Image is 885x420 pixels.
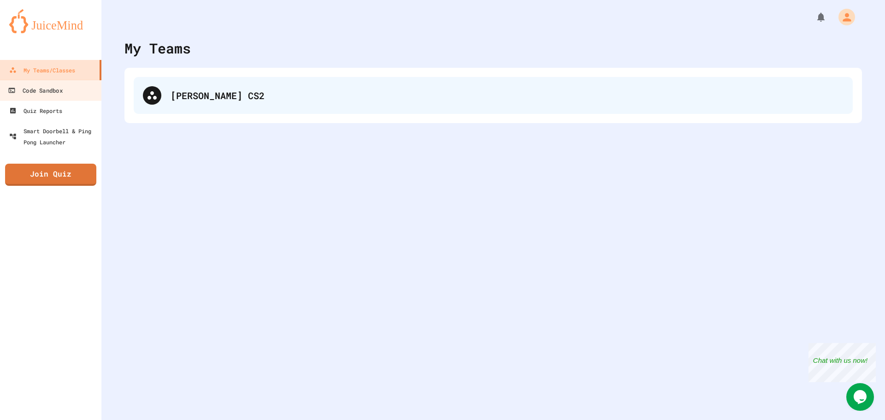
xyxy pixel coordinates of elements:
div: My Account [829,6,857,28]
iframe: chat widget [846,383,876,411]
img: logo-orange.svg [9,9,92,33]
div: My Notifications [798,9,829,25]
div: My Teams/Classes [9,65,75,76]
div: Smart Doorbell & Ping Pong Launcher [9,125,98,148]
a: Join Quiz [5,164,96,186]
div: My Teams [124,38,191,59]
iframe: chat widget [808,343,876,382]
div: [PERSON_NAME] CS2 [171,89,844,102]
div: Code Sandbox [8,85,62,96]
div: [PERSON_NAME] CS2 [134,77,853,114]
div: Quiz Reports [9,105,62,116]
